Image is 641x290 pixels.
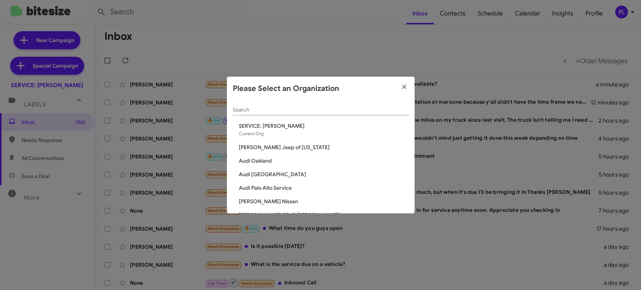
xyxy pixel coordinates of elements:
[233,83,339,95] h2: Please Select an Organization
[239,211,409,219] span: [PERSON_NAME] CDJR [PERSON_NAME]
[239,157,409,165] span: Audi Oakland
[239,143,409,151] span: [PERSON_NAME] Jeep of [US_STATE]
[239,171,409,178] span: Audi [GEOGRAPHIC_DATA]
[239,131,264,136] span: Current Org
[239,198,409,205] span: [PERSON_NAME] Nissan
[239,184,409,192] span: Audi Palo Alto Service
[239,122,409,130] span: SERVICE: [PERSON_NAME]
